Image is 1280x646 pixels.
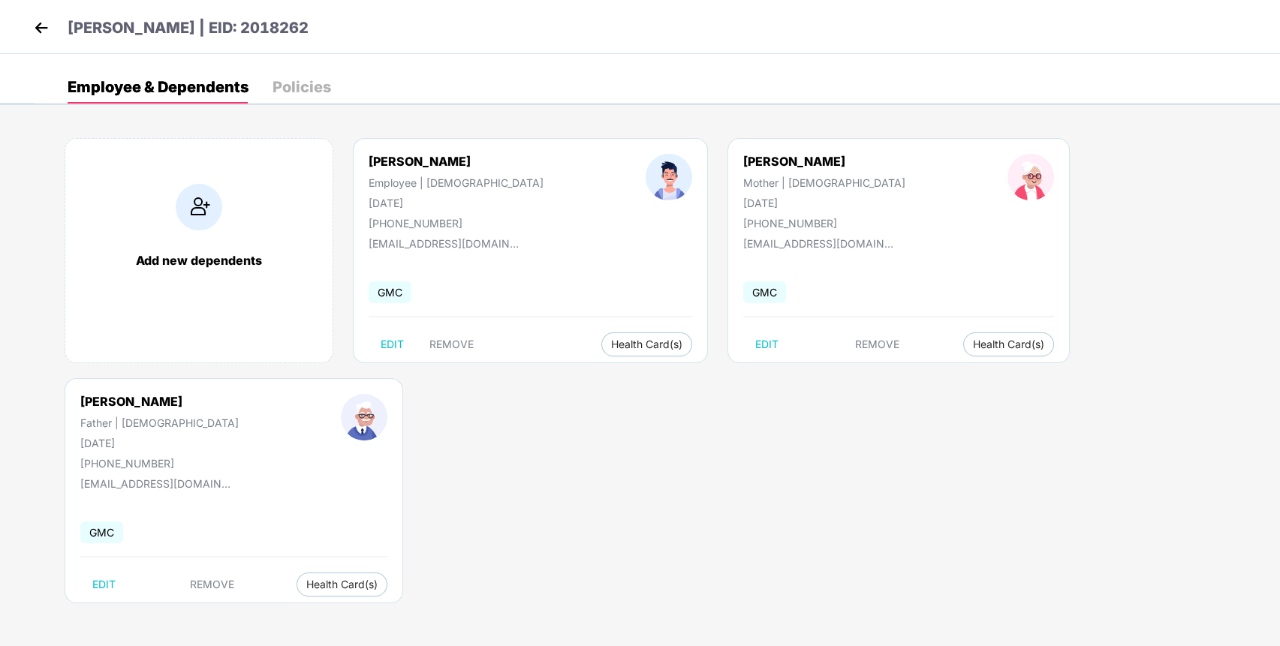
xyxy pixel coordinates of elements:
[369,217,544,230] div: [PHONE_NUMBER]
[297,572,387,596] button: Health Card(s)
[80,477,230,490] div: [EMAIL_ADDRESS][DOMAIN_NAME]
[743,176,905,189] div: Mother | [DEMOGRAPHIC_DATA]
[273,80,331,95] div: Policies
[80,416,239,429] div: Father | [DEMOGRAPHIC_DATA]
[68,17,309,40] p: [PERSON_NAME] | EID: 2018262
[80,437,239,449] div: [DATE]
[743,281,786,303] span: GMC
[369,154,544,169] div: [PERSON_NAME]
[176,184,222,230] img: addIcon
[1007,154,1054,200] img: profileImage
[369,281,411,303] span: GMC
[417,332,486,356] button: REMOVE
[80,572,128,596] button: EDIT
[369,237,519,250] div: [EMAIL_ADDRESS][DOMAIN_NAME]
[743,332,791,356] button: EDIT
[743,237,893,250] div: [EMAIL_ADDRESS][DOMAIN_NAME]
[381,338,404,350] span: EDIT
[855,338,899,350] span: REMOVE
[369,332,416,356] button: EDIT
[973,341,1044,348] span: Health Card(s)
[743,197,905,209] div: [DATE]
[80,253,318,268] div: Add new dependents
[341,394,387,440] img: profileImage
[755,338,779,350] span: EDIT
[611,341,682,348] span: Health Card(s)
[743,217,905,230] div: [PHONE_NUMBER]
[80,457,239,470] div: [PHONE_NUMBER]
[80,394,239,409] div: [PERSON_NAME]
[369,197,544,209] div: [DATE]
[30,17,53,39] img: back
[306,581,378,588] span: Health Card(s)
[601,332,692,356] button: Health Card(s)
[178,572,246,596] button: REMOVE
[429,338,474,350] span: REMOVE
[190,578,234,590] span: REMOVE
[743,154,905,169] div: [PERSON_NAME]
[369,176,544,189] div: Employee | [DEMOGRAPHIC_DATA]
[843,332,911,356] button: REMOVE
[646,154,692,200] img: profileImage
[92,578,116,590] span: EDIT
[80,521,123,543] span: GMC
[963,332,1054,356] button: Health Card(s)
[68,80,248,95] div: Employee & Dependents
